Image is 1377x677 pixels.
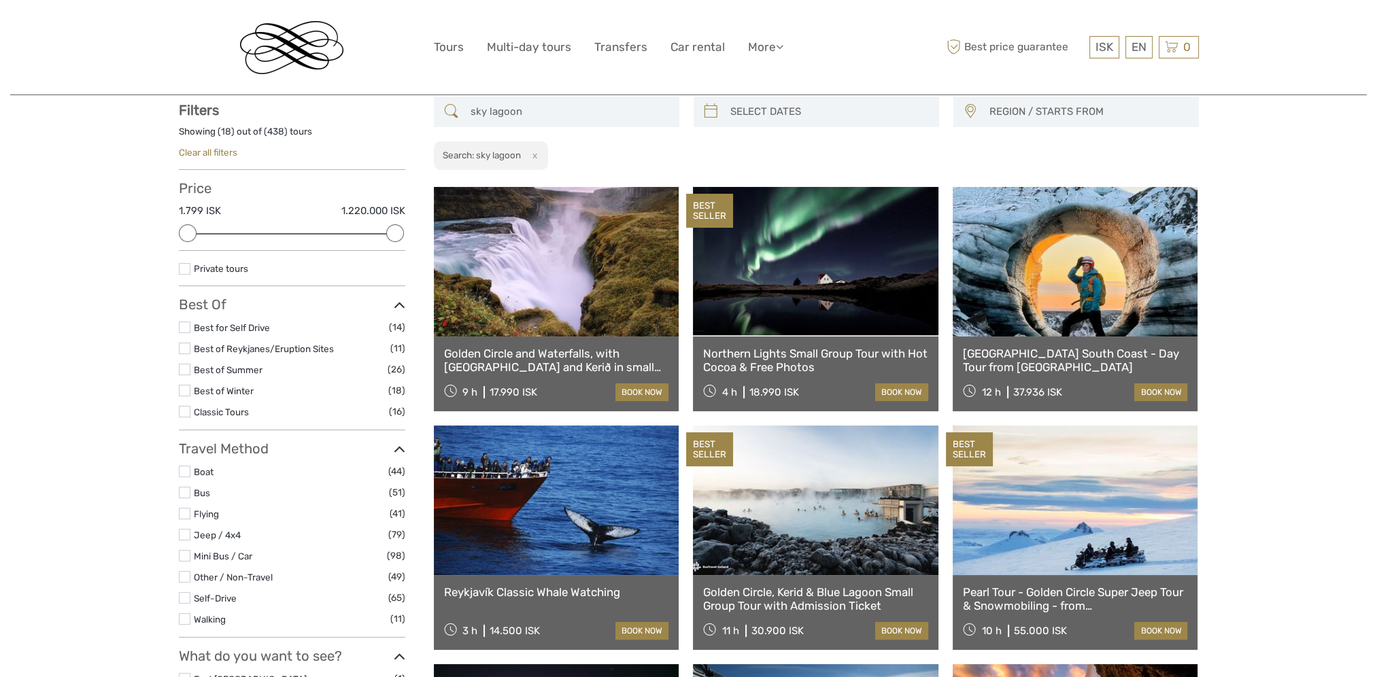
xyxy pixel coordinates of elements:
a: Pearl Tour - Golden Circle Super Jeep Tour & Snowmobiling - from [GEOGRAPHIC_DATA] [963,585,1188,613]
span: (51) [389,485,405,500]
h2: Search: sky lagoon [443,150,521,160]
span: 4 h [722,386,737,398]
span: (98) [387,548,405,563]
a: More [748,37,783,57]
div: Showing ( ) out of ( ) tours [179,125,405,146]
span: (18) [388,383,405,398]
a: book now [615,383,668,401]
h3: What do you want to see? [179,648,405,664]
span: 11 h [722,625,739,637]
span: (16) [389,404,405,419]
a: Clear all filters [179,147,237,158]
a: Bus [194,487,210,498]
h3: Best Of [179,296,405,313]
a: Car rental [670,37,725,57]
span: Best price guarantee [944,36,1086,58]
a: Private tours [194,263,248,274]
a: Golden Circle, Kerid & Blue Lagoon Small Group Tour with Admission Ticket [703,585,928,613]
div: 30.900 ISK [751,625,804,637]
a: book now [875,383,928,401]
img: Reykjavik Residence [240,21,343,74]
span: 10 h [982,625,1002,637]
div: 17.990 ISK [490,386,537,398]
div: 37.936 ISK [1013,386,1062,398]
a: book now [1134,622,1187,640]
span: (44) [388,464,405,479]
p: We're away right now. Please check back later! [19,24,154,35]
a: Walking [194,614,226,625]
span: 0 [1181,40,1193,54]
h3: Travel Method [179,440,405,457]
input: SEARCH [465,100,673,124]
a: Jeep / 4x4 [194,530,241,540]
div: BEST SELLER [946,432,993,466]
a: Northern Lights Small Group Tour with Hot Cocoa & Free Photos [703,347,928,375]
a: Golden Circle and Waterfalls, with [GEOGRAPHIC_DATA] and Kerið in small group [444,347,669,375]
a: Mini Bus / Car [194,551,252,561]
a: Best of Reykjanes/Eruption Sites [194,343,334,354]
a: Reykjavík Classic Whale Watching [444,585,669,599]
span: 3 h [462,625,477,637]
input: SELECT DATES [725,100,932,124]
span: 9 h [462,386,477,398]
h3: Price [179,180,405,196]
span: (14) [389,319,405,335]
label: 438 [267,125,284,138]
span: (49) [388,569,405,585]
span: (65) [388,590,405,606]
a: book now [615,622,668,640]
span: (11) [390,611,405,627]
a: Other / Non-Travel [194,572,273,583]
span: (26) [388,362,405,377]
a: Best of Summer [194,364,262,375]
button: Open LiveChat chat widget [156,21,173,37]
label: 1.220.000 ISK [341,204,405,218]
a: Boat [194,466,214,477]
a: Transfers [594,37,647,57]
div: BEST SELLER [686,432,733,466]
div: EN [1125,36,1153,58]
strong: Filters [179,102,219,118]
a: Tours [434,37,464,57]
a: Classic Tours [194,406,249,417]
label: 1.799 ISK [179,204,221,218]
span: 12 h [982,386,1001,398]
span: (41) [390,506,405,521]
button: REGION / STARTS FROM [983,101,1192,123]
button: x [523,148,541,162]
div: 55.000 ISK [1014,625,1067,637]
span: (79) [388,527,405,542]
a: Self-Drive [194,593,237,604]
a: Best of Winter [194,385,254,396]
div: BEST SELLER [686,194,733,228]
a: [GEOGRAPHIC_DATA] South Coast - Day Tour from [GEOGRAPHIC_DATA] [963,347,1188,375]
a: Best for Self Drive [194,322,270,333]
span: ISK [1095,40,1113,54]
span: (11) [390,341,405,356]
label: 18 [221,125,231,138]
div: 14.500 ISK [490,625,540,637]
a: Multi-day tours [487,37,571,57]
div: 18.990 ISK [749,386,799,398]
a: book now [875,622,928,640]
a: book now [1134,383,1187,401]
a: Flying [194,508,219,519]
